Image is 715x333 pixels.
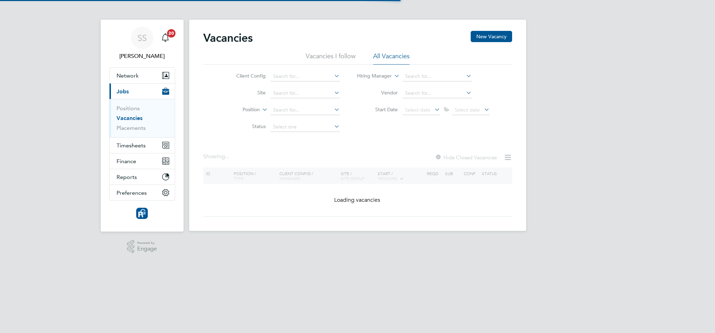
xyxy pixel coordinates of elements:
input: Select one [271,122,340,132]
button: Reports [110,169,175,185]
span: To [442,105,451,114]
img: resourcinggroup-logo-retina.png [136,208,147,219]
span: Select date [405,107,430,113]
button: Timesheets [110,138,175,153]
a: Positions [117,105,140,112]
div: Jobs [110,99,175,137]
span: ... [225,153,229,160]
span: Preferences [117,189,147,196]
span: Engage [137,246,157,252]
div: Showing [203,153,231,160]
input: Search for... [403,88,472,98]
li: All Vacancies [373,52,410,65]
label: Site [225,89,266,96]
label: Status [225,123,266,129]
span: Select date [455,107,480,113]
span: Sasha Steeples [109,52,175,60]
label: Vendor [357,89,398,96]
nav: Main navigation [101,20,184,232]
span: Timesheets [117,142,146,149]
a: Go to home page [109,208,175,219]
button: Finance [110,153,175,169]
span: SS [138,33,147,42]
a: 20 [158,27,172,49]
a: Vacancies [117,115,143,121]
span: Network [117,72,139,79]
input: Search for... [271,72,340,81]
button: Network [110,68,175,83]
a: Placements [117,125,146,131]
a: SS[PERSON_NAME] [109,27,175,60]
input: Search for... [271,105,340,115]
input: Search for... [403,72,472,81]
span: Finance [117,158,136,165]
a: Powered byEngage [127,240,157,253]
span: Jobs [117,88,129,95]
label: Hiring Manager [351,73,392,80]
input: Search for... [271,88,340,98]
label: Position [219,106,260,113]
button: Preferences [110,185,175,200]
span: Reports [117,174,137,180]
label: Client Config [225,73,266,79]
h2: Vacancies [203,31,253,45]
button: New Vacancy [471,31,512,42]
li: Vacancies I follow [306,52,356,65]
label: Start Date [357,106,398,113]
label: Hide Closed Vacancies [435,154,497,161]
span: Powered by [137,240,157,246]
span: 20 [167,29,176,38]
button: Jobs [110,84,175,99]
